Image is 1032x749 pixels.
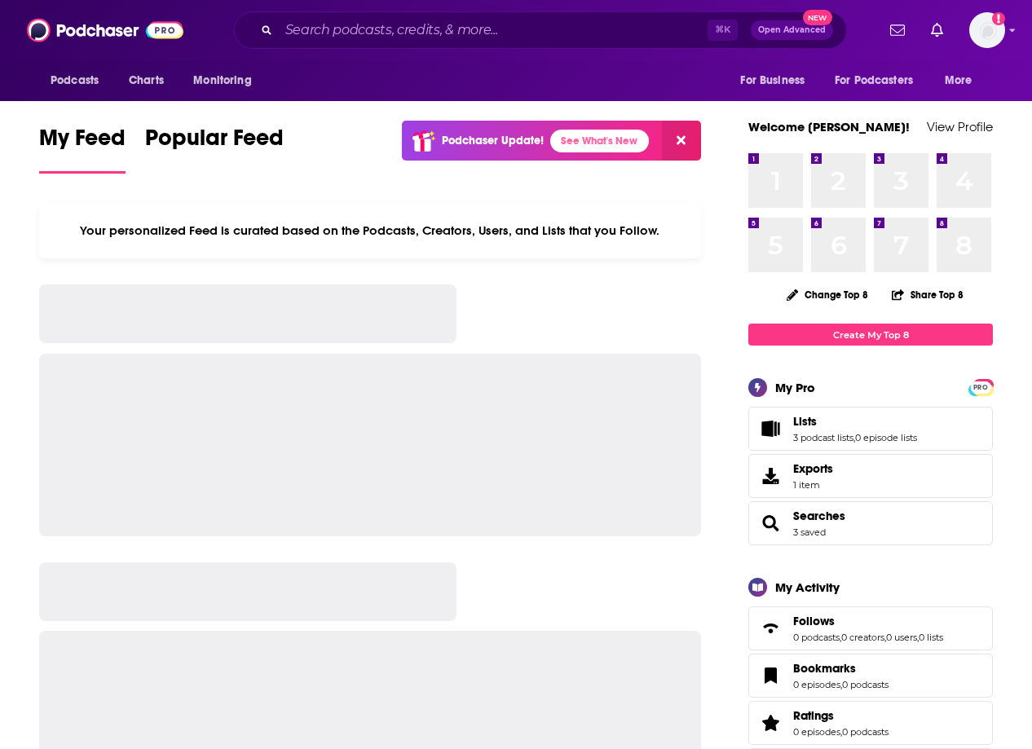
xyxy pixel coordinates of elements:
span: ⌘ K [708,20,738,41]
svg: Add a profile image [992,12,1005,25]
span: , [917,632,919,643]
a: 0 episodes [793,679,840,690]
span: Follows [793,614,835,628]
a: Exports [748,454,993,498]
span: Popular Feed [145,124,284,161]
a: Follows [754,617,787,640]
a: Ratings [754,712,787,734]
span: Searches [748,501,993,545]
span: Charts [129,69,164,92]
button: open menu [824,65,937,96]
span: , [840,632,841,643]
a: See What's New [550,130,649,152]
span: Podcasts [51,69,99,92]
a: Ratings [793,708,889,723]
a: 3 saved [793,527,826,538]
span: Lists [793,414,817,429]
span: Logged in as tinajoell1 [969,12,1005,48]
span: My Feed [39,124,126,161]
button: open menu [39,65,120,96]
a: Lists [793,414,917,429]
a: PRO [971,381,990,393]
span: Exports [793,461,833,476]
span: , [884,632,886,643]
button: open menu [729,65,825,96]
span: PRO [971,381,990,394]
a: Charts [118,65,174,96]
div: My Pro [775,380,815,395]
button: Change Top 8 [777,284,878,305]
button: Open AdvancedNew [751,20,833,40]
span: , [840,726,842,738]
a: Show notifications dropdown [924,16,950,44]
a: 0 lists [919,632,943,643]
div: My Activity [775,579,840,595]
a: Create My Top 8 [748,324,993,346]
a: Bookmarks [793,661,889,676]
span: Follows [748,606,993,650]
a: Lists [754,417,787,440]
span: For Business [740,69,805,92]
span: , [853,432,855,443]
span: New [803,10,832,25]
span: Bookmarks [793,661,856,676]
span: , [840,679,842,690]
a: 0 podcasts [842,679,889,690]
button: open menu [182,65,272,96]
a: 0 podcasts [793,632,840,643]
a: 0 episode lists [855,432,917,443]
button: open menu [933,65,993,96]
button: Show profile menu [969,12,1005,48]
button: Share Top 8 [891,279,964,311]
a: Bookmarks [754,664,787,687]
a: 3 podcast lists [793,432,853,443]
a: 0 creators [841,632,884,643]
img: Podchaser - Follow, Share and Rate Podcasts [27,15,183,46]
span: Exports [754,465,787,487]
span: 1 item [793,479,833,491]
p: Podchaser Update! [442,134,544,148]
span: Ratings [793,708,834,723]
a: 0 episodes [793,726,840,738]
a: Show notifications dropdown [884,16,911,44]
div: Search podcasts, credits, & more... [234,11,847,49]
span: Monitoring [193,69,251,92]
span: Ratings [748,701,993,745]
span: Lists [748,407,993,451]
a: View Profile [927,119,993,134]
a: Welcome [PERSON_NAME]! [748,119,910,134]
span: More [945,69,972,92]
a: My Feed [39,124,126,174]
a: 0 users [886,632,917,643]
a: Searches [754,512,787,535]
span: For Podcasters [835,69,913,92]
a: Follows [793,614,943,628]
span: Open Advanced [758,26,826,34]
img: User Profile [969,12,1005,48]
a: Searches [793,509,845,523]
div: Your personalized Feed is curated based on the Podcasts, Creators, Users, and Lists that you Follow. [39,203,701,258]
span: Bookmarks [748,654,993,698]
a: 0 podcasts [842,726,889,738]
a: Popular Feed [145,124,284,174]
input: Search podcasts, credits, & more... [279,17,708,43]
